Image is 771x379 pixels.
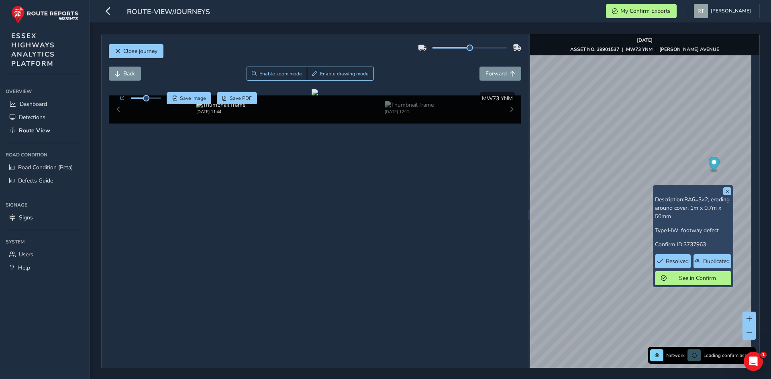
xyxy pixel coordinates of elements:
[18,177,53,184] span: Defects Guide
[259,71,302,77] span: Enable zoom mode
[655,240,731,249] p: Confirm ID:
[6,261,84,274] a: Help
[6,111,84,124] a: Detections
[683,241,706,248] span: 3737963
[196,109,245,115] div: [DATE] 11:44
[6,161,84,174] a: Road Condition (Beta)
[196,101,245,109] img: Thumbnail frame
[6,85,84,97] div: Overview
[744,352,763,371] iframe: Intercom live chat
[127,7,210,18] span: route-view/journeys
[694,4,708,18] img: diamond-layout
[606,4,677,18] button: My Confirm Exports
[666,257,689,265] span: Resolved
[570,46,719,53] div: | |
[723,187,731,195] button: x
[19,214,33,221] span: Signs
[180,95,206,101] span: Save image
[6,248,84,261] a: Users
[708,157,719,173] div: Map marker
[655,271,731,285] button: See in Confirm
[482,95,513,102] span: MW73 YNM
[385,109,434,115] div: [DATE] 12:12
[167,92,211,104] button: Save
[6,149,84,161] div: Road Condition
[668,227,719,234] span: HW: footway defect
[6,236,84,248] div: System
[655,226,731,235] p: Type:
[655,196,730,220] span: RA6=3×2, eroding around cover, 1m x 0.7m x 50mm
[11,31,55,68] span: ESSEX HIGHWAYS ANALYTICS PLATFORM
[247,67,307,81] button: Zoom
[19,251,33,258] span: Users
[18,164,73,171] span: Road Condition (Beta)
[626,46,653,53] strong: MW73 YNM
[6,97,84,111] a: Dashboard
[20,100,47,108] span: Dashboard
[620,7,671,15] span: My Confirm Exports
[703,257,730,265] span: Duplicated
[109,67,141,81] button: Back
[123,47,157,55] span: Close journey
[217,92,257,104] button: PDF
[485,70,507,77] span: Forward
[11,6,78,24] img: rr logo
[320,71,369,77] span: Enable drawing mode
[659,46,719,53] strong: [PERSON_NAME] AVENUE
[704,352,753,359] span: Loading confirm assets
[123,70,135,77] span: Back
[230,95,252,101] span: Save PDF
[655,195,731,221] p: Description:
[711,4,751,18] span: [PERSON_NAME]
[669,274,725,282] span: See in Confirm
[109,44,163,58] button: Close journey
[385,101,434,109] img: Thumbnail frame
[18,264,30,272] span: Help
[694,4,754,18] button: [PERSON_NAME]
[6,124,84,137] a: Route View
[693,254,731,268] button: Duplicated
[19,127,50,134] span: Route View
[6,211,84,224] a: Signs
[6,199,84,211] div: Signage
[570,46,619,53] strong: ASSET NO. 39901537
[655,254,691,268] button: Resolved
[760,352,767,358] span: 1
[19,113,45,121] span: Detections
[666,352,685,359] span: Network
[307,67,374,81] button: Draw
[479,67,521,81] button: Forward
[6,174,84,187] a: Defects Guide
[637,37,653,43] strong: [DATE]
